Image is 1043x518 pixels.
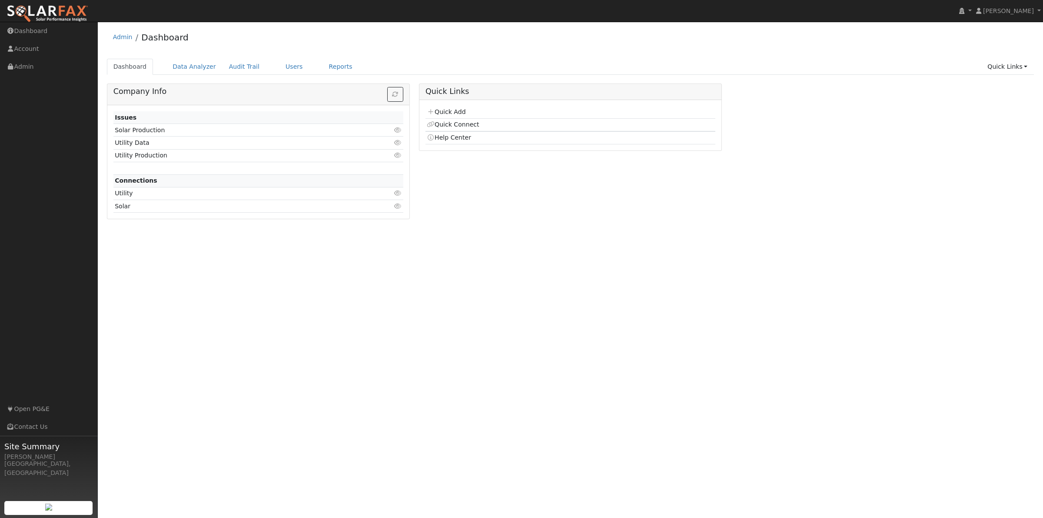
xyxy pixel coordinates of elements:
a: Reports [322,59,359,75]
a: Dashboard [107,59,153,75]
td: Utility Data [113,137,356,149]
h5: Company Info [113,87,403,96]
div: [PERSON_NAME] [4,452,93,461]
i: Click to view [394,203,402,209]
a: Quick Connect [427,121,479,128]
img: SolarFax [7,5,88,23]
a: Dashboard [141,32,189,43]
a: Audit Trail [223,59,266,75]
strong: Connections [115,177,157,184]
td: Utility Production [113,149,356,162]
td: Utility [113,187,356,200]
img: retrieve [45,504,52,511]
a: Data Analyzer [166,59,223,75]
td: Solar Production [113,124,356,137]
div: [GEOGRAPHIC_DATA], [GEOGRAPHIC_DATA] [4,459,93,478]
a: Quick Add [427,108,465,115]
i: Click to view [394,152,402,158]
h5: Quick Links [425,87,715,96]
a: Admin [113,33,133,40]
span: [PERSON_NAME] [983,7,1034,14]
i: Click to view [394,190,402,196]
span: Site Summary [4,441,93,452]
td: Solar [113,200,356,213]
i: Click to view [394,140,402,146]
a: Help Center [427,134,471,141]
a: Users [279,59,309,75]
a: Quick Links [981,59,1034,75]
strong: Issues [115,114,136,121]
i: Click to view [394,127,402,133]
